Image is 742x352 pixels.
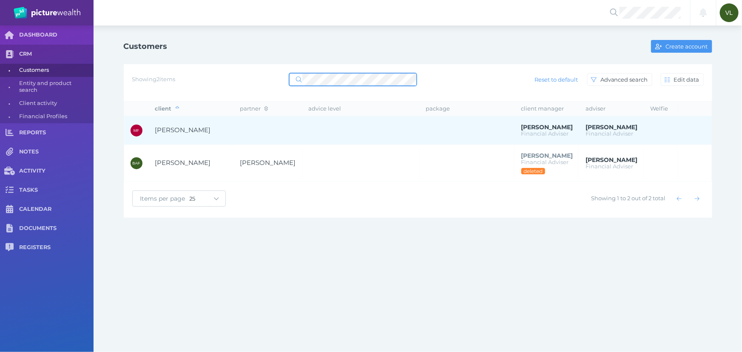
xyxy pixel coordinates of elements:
span: CALENDAR [19,206,94,213]
th: adviser [579,102,644,116]
span: DOCUMENTS [19,225,94,232]
span: Edit data [672,76,703,83]
span: Entity and product search [19,77,91,97]
span: Grant Teakle [586,123,637,131]
span: Financial Adviser [586,163,633,170]
span: MF [134,128,139,133]
div: Matthew Foster [131,125,142,136]
span: client [155,105,179,112]
span: Reset to default [531,76,581,83]
span: CRM [19,51,94,58]
span: REGISTERS [19,244,94,251]
th: Welfie [644,102,678,116]
span: deleted [523,168,543,174]
span: Grant Teakle [521,123,573,131]
span: Financial Profiles [19,110,91,123]
span: Showing 1 to 2 out of 2 total [591,195,666,202]
span: partner [240,105,268,112]
h1: Customers [124,42,168,51]
span: NOTES [19,148,94,156]
span: Customers [19,64,91,77]
span: REPORTS [19,129,94,136]
span: Advanced search [599,76,652,83]
div: Vidya Lakhani [720,3,739,22]
span: Peter McDonald [586,156,637,164]
button: Show next page [691,192,704,205]
span: VL [725,9,733,16]
span: Items per page [133,195,190,202]
span: Create account [664,43,712,50]
button: Create account [651,40,712,53]
button: Advanced search [587,73,652,86]
th: package [419,102,515,116]
span: Matthew Foster [155,126,211,134]
span: Client activity [19,97,91,110]
button: Reset to default [530,73,582,86]
span: Michael Vernon Foster [240,159,296,167]
img: PW [14,7,80,19]
span: ACTIVITY [19,167,94,175]
button: Edit data [661,73,704,86]
div: Barbara Ann Foster [131,157,142,169]
span: Financial Adviser (DELETED) [521,159,569,165]
span: Financial Adviser [586,130,633,137]
span: Catherine Maitland (DELETED) [521,152,573,159]
span: DASHBOARD [19,31,94,39]
span: TASKS [19,187,94,194]
span: Showing 2 items [132,76,176,82]
th: advice level [302,102,419,116]
button: Show previous page [673,192,686,205]
span: Barbara Ann Foster [155,159,211,167]
th: client manager [515,102,579,116]
span: BAF [132,161,140,165]
span: Financial Adviser [521,130,569,137]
